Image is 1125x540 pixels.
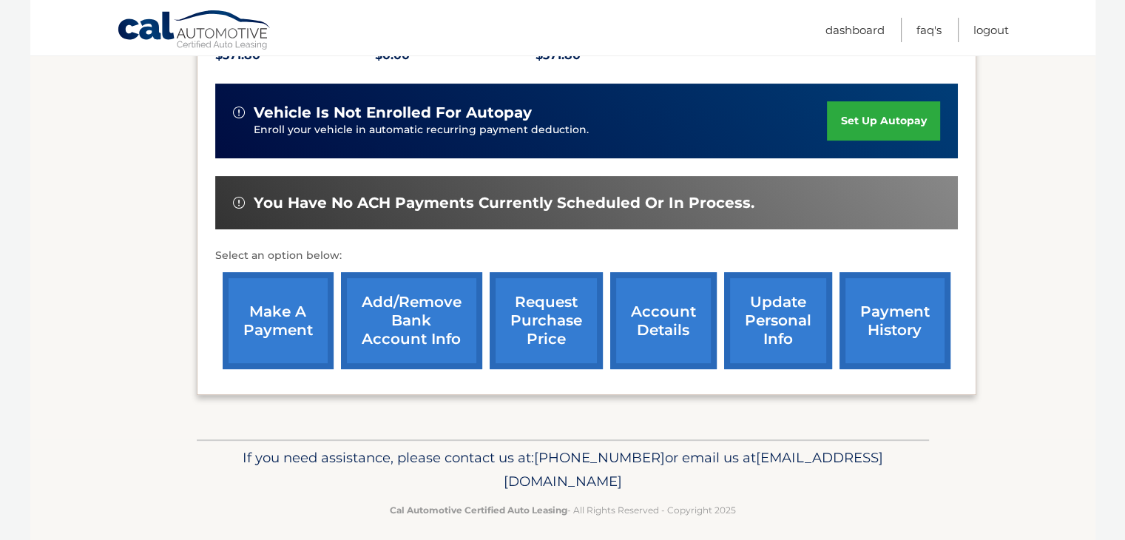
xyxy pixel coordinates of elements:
a: payment history [839,272,950,369]
p: If you need assistance, please contact us at: or email us at [206,446,919,493]
span: [PHONE_NUMBER] [534,449,665,466]
a: FAQ's [916,18,942,42]
a: Dashboard [825,18,885,42]
a: Logout [973,18,1009,42]
a: request purchase price [490,272,603,369]
a: update personal info [724,272,832,369]
span: You have no ACH payments currently scheduled or in process. [254,194,754,212]
img: alert-white.svg [233,197,245,209]
span: [EMAIL_ADDRESS][DOMAIN_NAME] [504,449,883,490]
a: Cal Automotive [117,10,272,53]
p: Select an option below: [215,247,958,265]
span: vehicle is not enrolled for autopay [254,104,532,122]
a: set up autopay [827,101,939,141]
a: make a payment [223,272,334,369]
img: alert-white.svg [233,107,245,118]
p: Enroll your vehicle in automatic recurring payment deduction. [254,122,828,138]
strong: Cal Automotive Certified Auto Leasing [390,504,567,516]
p: - All Rights Reserved - Copyright 2025 [206,502,919,518]
a: Add/Remove bank account info [341,272,482,369]
a: account details [610,272,717,369]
